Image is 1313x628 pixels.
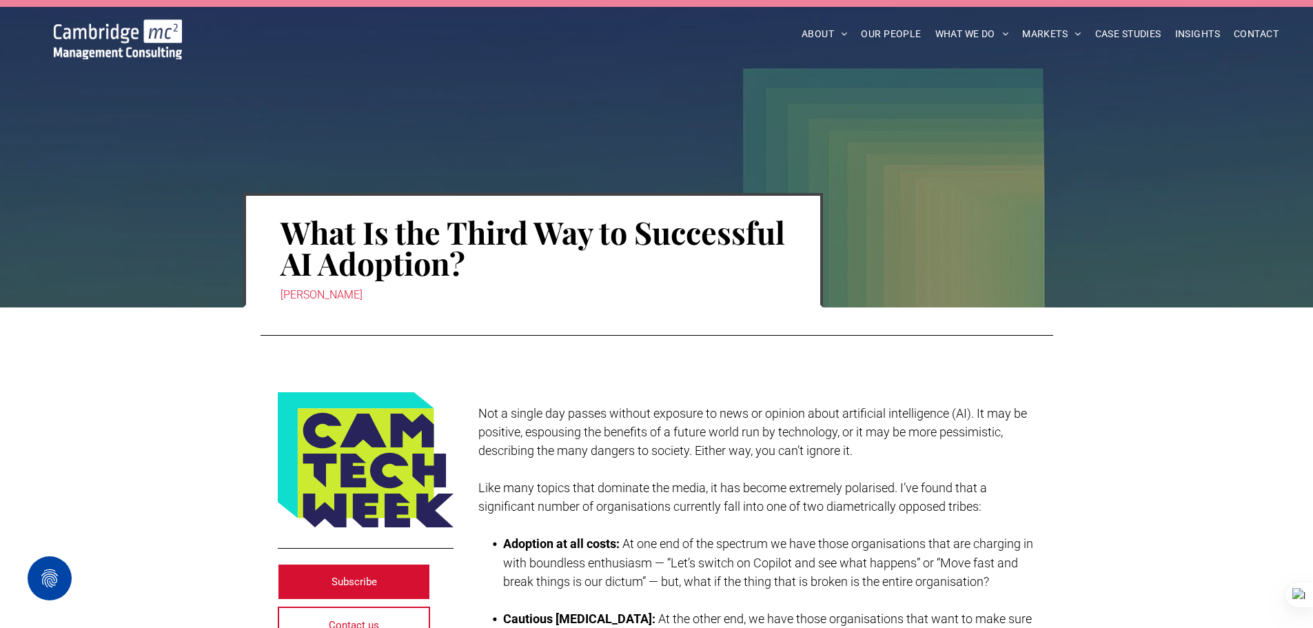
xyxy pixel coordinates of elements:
a: CASE STUDIES [1088,23,1168,45]
div: [PERSON_NAME] [281,285,786,305]
a: WHAT WE DO [928,23,1016,45]
a: INSIGHTS [1168,23,1227,45]
span: At one end of the spectrum we have those organisations that are charging in with boundless enthus... [503,536,1033,589]
strong: Adoption at all costs: [503,536,620,551]
img: Logo featuring the words CAM TECH WEEK in bold, dark blue letters on a yellow-green background, w... [278,392,454,527]
a: Your Business Transformed | Cambridge Management Consulting [54,21,182,36]
a: Subscribe [278,564,431,600]
a: ABOUT [795,23,855,45]
span: Not a single day passes without exposure to news or opinion about artificial intelligence (AI). I... [478,406,1027,458]
a: OUR PEOPLE [854,23,928,45]
h1: What Is the Third Way to Successful AI Adoption? [281,215,786,280]
img: Go to Homepage [54,19,182,59]
span: Subscribe [332,565,377,599]
strong: Cautious [MEDICAL_DATA]: [503,611,655,626]
span: Like many topics that dominate the media, it has become extremely polarised. I’ve found that a si... [478,480,987,514]
a: CONTACT [1227,23,1285,45]
a: MARKETS [1015,23,1088,45]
